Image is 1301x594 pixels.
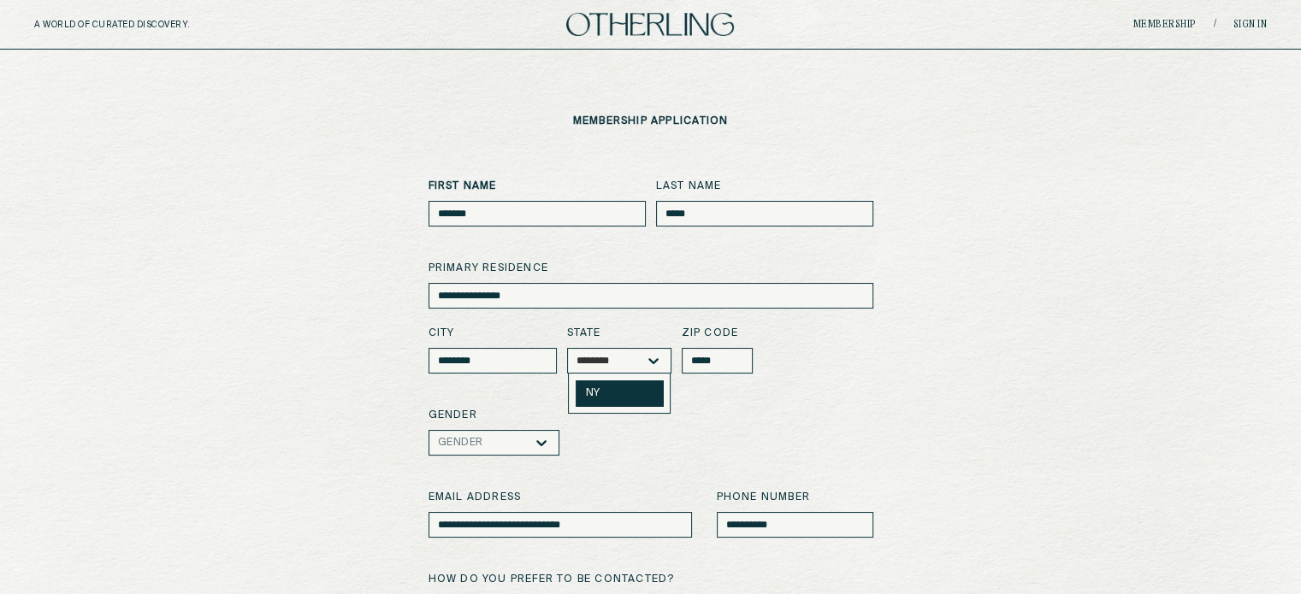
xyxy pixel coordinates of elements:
label: Email address [429,490,692,505]
a: Membership [1133,20,1197,30]
label: Last Name [656,179,873,194]
div: NY [586,387,653,399]
label: City [429,326,557,341]
label: Gender [429,408,873,423]
p: membership application [573,115,728,127]
input: state-dropdown [577,355,636,367]
label: Phone number [717,490,873,505]
a: Sign in [1233,20,1268,30]
input: gender-dropdown [483,437,487,449]
label: How do you prefer to be contacted? [429,572,873,587]
div: Gender [438,437,483,449]
label: primary residence [429,261,873,276]
h5: A WORLD OF CURATED DISCOVERY. [34,20,264,30]
label: zip code [682,326,753,341]
span: / [1214,18,1216,31]
label: State [567,326,671,341]
img: logo [566,13,734,36]
label: First Name [429,179,646,194]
